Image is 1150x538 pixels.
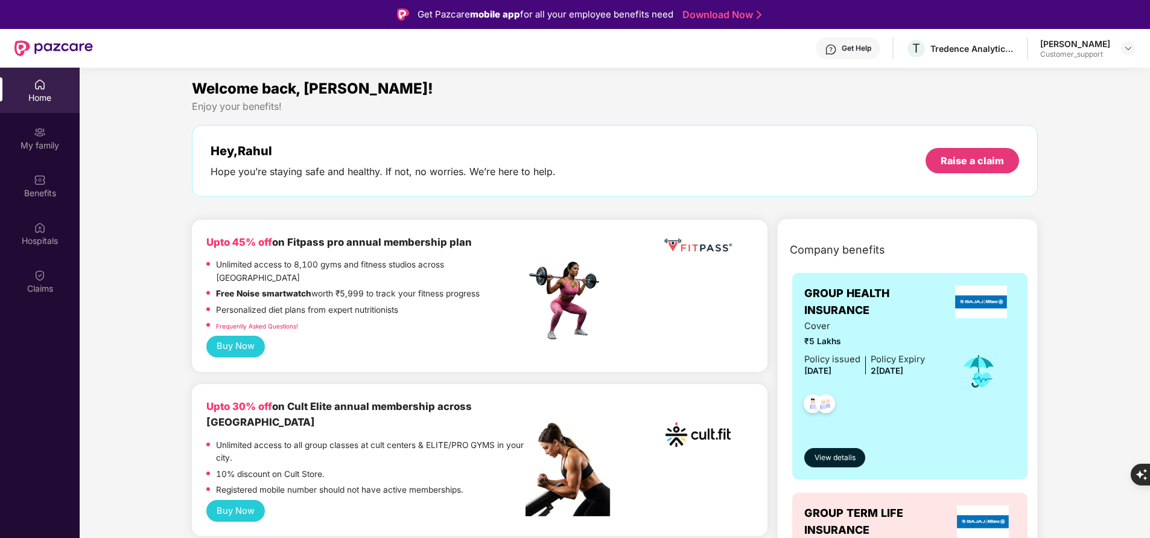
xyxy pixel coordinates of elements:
div: Policy Expiry [871,353,925,367]
div: Raise a claim [941,154,1004,167]
span: 2[DATE] [871,366,903,376]
p: Unlimited access to all group classes at cult centers & ELITE/PRO GYMS in your city. [216,439,526,465]
p: Personalized diet plans from expert nutritionists [216,304,398,317]
span: GROUP HEALTH INSURANCE [804,285,947,319]
a: Download Now [682,8,758,21]
p: 10% discount on Cult Store. [216,468,325,481]
b: Upto 45% off [206,236,272,248]
div: Hey, Rahul [211,144,556,158]
b: on Fitpass pro annual membership plan [206,236,472,248]
img: fpp.png [526,258,610,343]
img: svg+xml;base64,PHN2ZyB4bWxucz0iaHR0cDovL3d3dy53My5vcmcvMjAwMC9zdmciIHdpZHRoPSI0OC45NDMiIGhlaWdodD... [798,391,828,420]
div: Tredence Analytics Solutions Private Limited [930,43,1015,54]
img: insurerLogo [955,286,1007,318]
img: svg+xml;base64,PHN2ZyBpZD0iRHJvcGRvd24tMzJ4MzIiIHhtbG5zPSJodHRwOi8vd3d3LnczLm9yZy8yMDAwL3N2ZyIgd2... [1123,43,1133,53]
img: fppp.png [662,234,734,257]
span: Welcome back, [PERSON_NAME]! [192,80,433,97]
img: svg+xml;base64,PHN2ZyBpZD0iQmVuZWZpdHMiIHhtbG5zPSJodHRwOi8vd3d3LnczLm9yZy8yMDAwL3N2ZyIgd2lkdGg9Ij... [34,174,46,186]
span: [DATE] [804,366,831,376]
img: svg+xml;base64,PHN2ZyBpZD0iSG9zcGl0YWxzIiB4bWxucz0iaHR0cDovL3d3dy53My5vcmcvMjAwMC9zdmciIHdpZHRoPS... [34,222,46,234]
img: svg+xml;base64,PHN2ZyB4bWxucz0iaHR0cDovL3d3dy53My5vcmcvMjAwMC9zdmciIHdpZHRoPSI0OC45NDMiIGhlaWdodD... [811,391,840,420]
div: [PERSON_NAME] [1040,38,1110,50]
strong: Free Noise smartwatch [216,289,311,298]
span: ₹5 Lakhs [804,335,925,348]
span: Company benefits [790,242,885,258]
button: Buy Now [206,336,264,357]
p: worth ₹5,999 to track your fitness progress [216,287,480,301]
img: cult.png [662,399,734,471]
div: Policy issued [804,353,860,367]
button: Buy Now [206,500,264,522]
img: svg+xml;base64,PHN2ZyBpZD0iQ2xhaW0iIHhtbG5zPSJodHRwOi8vd3d3LnczLm9yZy8yMDAwL3N2ZyIgd2lkdGg9IjIwIi... [34,269,46,281]
span: T [912,41,920,56]
div: Enjoy your benefits! [192,100,1037,113]
button: View details [804,448,865,467]
div: Get Help [842,43,871,53]
div: Customer_support [1040,50,1110,59]
img: svg+xml;base64,PHN2ZyBpZD0iSG9tZSIgeG1sbnM9Imh0dHA6Ly93d3cudzMub3JnLzIwMDAvc3ZnIiB3aWR0aD0iMjAiIG... [34,78,46,91]
strong: mobile app [470,8,520,20]
span: View details [815,452,856,464]
img: insurerLogo [957,505,1009,538]
img: New Pazcare Logo [14,40,93,56]
img: pc2.png [526,423,610,516]
img: svg+xml;base64,PHN2ZyBpZD0iSGVscC0zMngzMiIgeG1sbnM9Imh0dHA6Ly93d3cudzMub3JnLzIwMDAvc3ZnIiB3aWR0aD... [825,43,837,56]
p: Registered mobile number should not have active memberships. [216,484,463,497]
img: Logo [397,8,409,21]
img: Stroke [757,8,761,21]
p: Unlimited access to 8,100 gyms and fitness studios across [GEOGRAPHIC_DATA] [216,258,525,284]
a: Frequently Asked Questions! [216,322,298,330]
img: svg+xml;base64,PHN2ZyB3aWR0aD0iMjAiIGhlaWdodD0iMjAiIHZpZXdCb3g9IjAgMCAyMCAyMCIgZmlsbD0ibm9uZSIgeG... [34,126,46,138]
div: Hope you’re staying safe and healthy. If not, no worries. We’re here to help. [211,165,556,178]
span: Cover [804,319,925,333]
b: Upto 30% off [206,400,272,412]
img: icon [959,351,999,391]
b: on Cult Elite annual membership across [GEOGRAPHIC_DATA] [206,400,472,428]
div: Get Pazcare for all your employee benefits need [418,7,673,22]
